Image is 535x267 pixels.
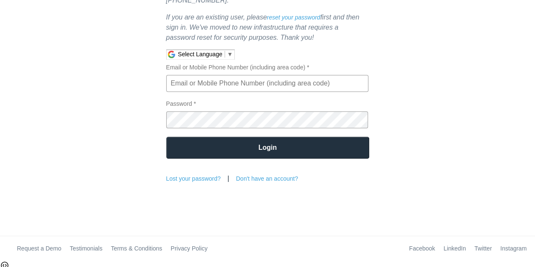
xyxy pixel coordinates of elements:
a: reset your password [267,14,320,21]
a: Privacy Policy [170,245,207,252]
span: ​ [225,51,225,58]
span: | [221,175,236,182]
input: Password * [166,111,368,128]
label: Password * [166,100,369,128]
a: Testimonials [70,245,102,252]
a: Facebook [409,245,435,252]
a: Request a Demo [17,245,61,252]
a: Instagram [500,245,527,252]
label: Email or Mobile Phone Number (including area code) * [166,64,369,92]
span: Select Language [178,51,222,58]
a: Lost your password? [166,175,221,182]
a: Don't have an account? [236,175,298,182]
em: If you are an existing user, please first and then sign in. We've moved to new infrastructure tha... [166,14,359,41]
a: Twitter [475,245,492,252]
span: ▼ [227,51,233,58]
input: Login [166,137,369,159]
input: Email or Mobile Phone Number (including area code) * [166,75,368,92]
a: Select Language​ [178,51,233,58]
a: Terms & Conditions [111,245,162,252]
a: LinkedIn [444,245,466,252]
